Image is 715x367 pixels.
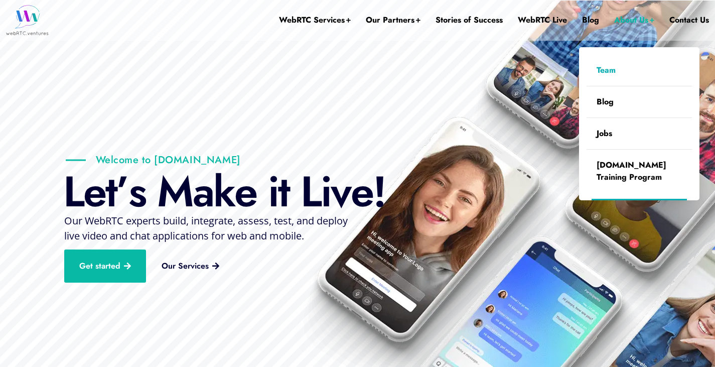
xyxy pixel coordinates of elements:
[321,169,331,214] div: i
[64,214,348,242] span: Our WebRTC experts build, integrate, assess, test, and deploy live video and chat applications fo...
[128,169,146,214] div: s
[105,169,116,214] div: t
[147,254,234,278] a: Our Services
[193,169,213,214] div: a
[587,118,692,149] a: Jobs
[116,169,128,214] div: ’
[331,169,351,214] div: v
[301,169,321,214] div: L
[6,5,49,35] img: WebRTC.ventures
[373,169,385,214] div: !
[63,169,83,214] div: L
[268,169,278,214] div: i
[83,169,105,214] div: e
[278,169,289,214] div: t
[66,154,241,166] p: Welcome to [DOMAIN_NAME]
[587,150,692,193] a: [DOMAIN_NAME] Training Program
[587,86,692,117] a: Blog
[213,169,234,214] div: k
[64,250,146,283] a: Get started
[587,55,692,86] a: Team
[234,169,256,214] div: e
[351,169,373,214] div: e
[157,169,193,214] div: M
